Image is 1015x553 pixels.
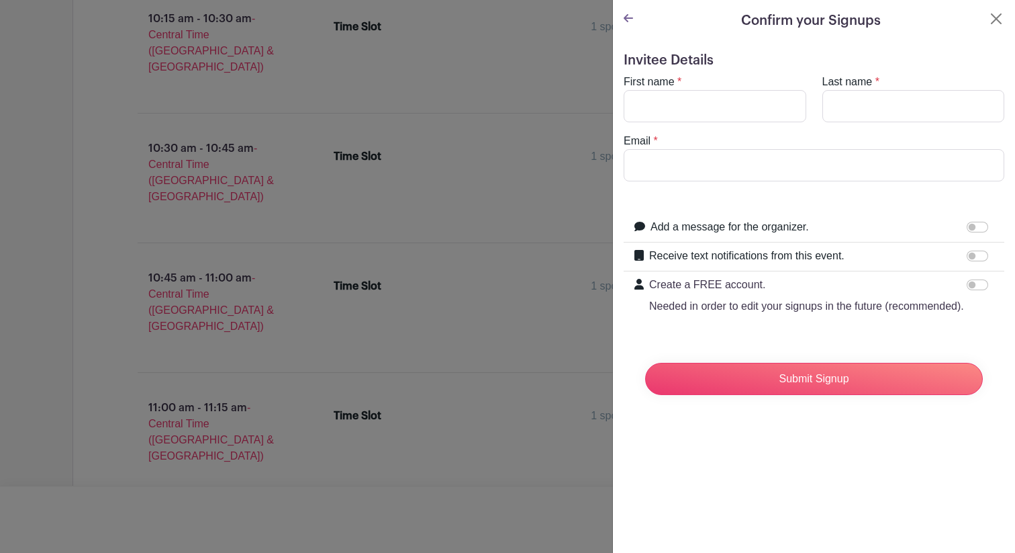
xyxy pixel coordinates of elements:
label: Receive text notifications from this event. [649,248,844,264]
label: Add a message for the organizer. [650,219,809,235]
label: Last name [822,74,873,90]
label: First name [624,74,675,90]
label: Email [624,133,650,149]
p: Create a FREE account. [649,277,964,293]
p: Needed in order to edit your signups in the future (recommended). [649,298,964,314]
h5: Confirm your Signups [741,11,881,31]
button: Close [988,11,1004,27]
h5: Invitee Details [624,52,1004,69]
input: Submit Signup [645,363,983,395]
